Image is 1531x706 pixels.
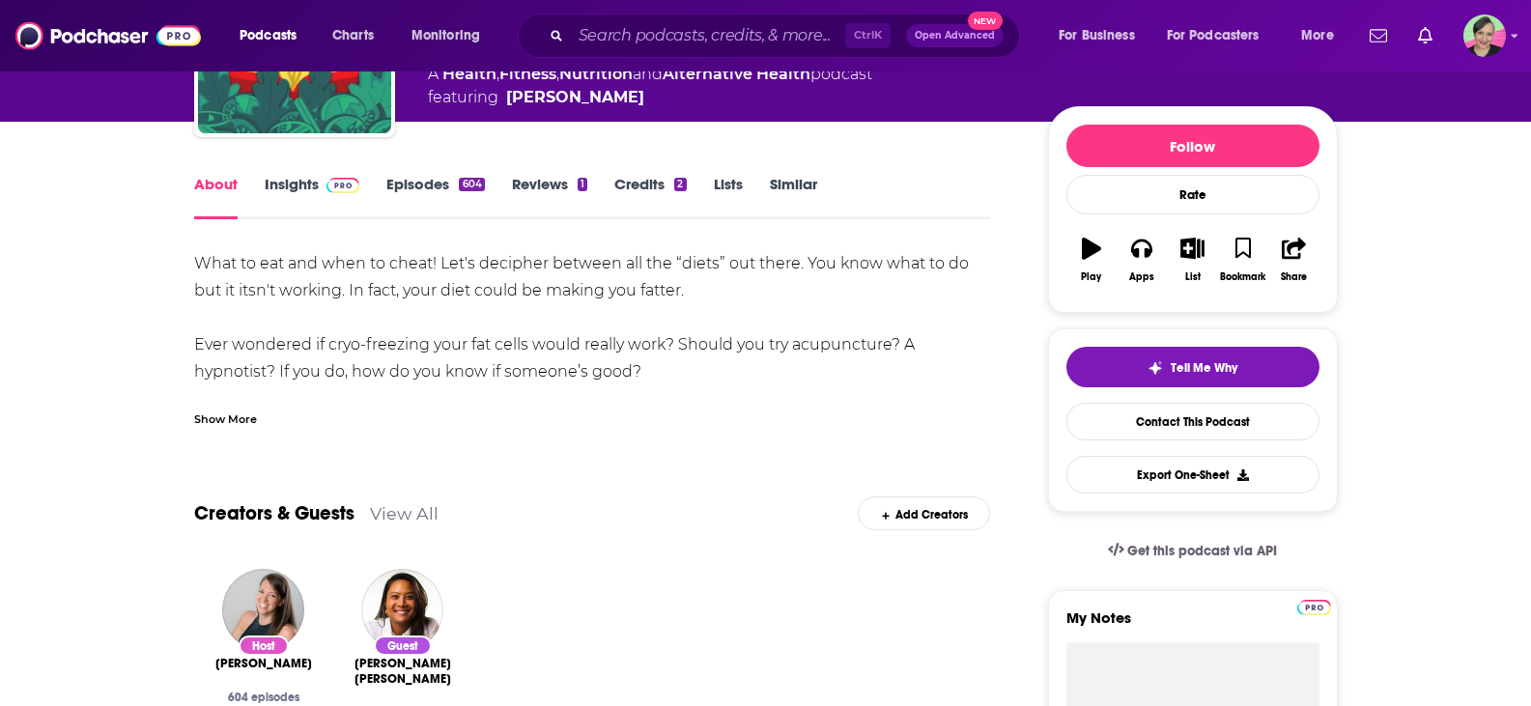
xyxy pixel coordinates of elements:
span: Get this podcast via API [1127,543,1277,559]
a: Fitness [499,65,556,83]
a: Reviews1 [512,175,587,219]
a: Charts [320,20,385,51]
button: Follow [1066,125,1319,167]
a: Get this podcast via API [1092,527,1293,575]
div: Search podcasts, credits, & more... [536,14,1038,58]
button: Bookmark [1218,225,1268,295]
a: Health [442,65,496,83]
div: Apps [1129,271,1154,283]
a: Lists [714,175,743,219]
span: Logged in as LizDVictoryBelt [1463,14,1506,57]
img: Podchaser - Follow, Share and Rate Podcasts [15,17,201,54]
a: Show notifications dropdown [1362,19,1395,52]
a: Alternative Health [663,65,810,83]
a: Episodes604 [386,175,484,219]
div: A podcast [428,63,872,109]
span: , [556,65,559,83]
button: open menu [1288,20,1358,51]
a: About [194,175,238,219]
div: What to eat and when to cheat! Let's decipher between all the “diets” out there. You know what to... [194,250,991,656]
a: Jennifer Trepeck [215,656,312,671]
input: Search podcasts, credits, & more... [571,20,845,51]
div: Rate [1066,175,1319,214]
span: More [1301,22,1334,49]
button: open menu [226,20,322,51]
img: Jennifer Trepeck [222,569,304,651]
button: Share [1268,225,1318,295]
a: Justine Ang Fonte [349,656,457,687]
button: Open AdvancedNew [906,24,1004,47]
div: 604 [459,178,484,191]
div: Bookmark [1220,271,1265,283]
button: Play [1066,225,1117,295]
img: Podchaser Pro [1297,600,1331,615]
a: Credits2 [614,175,686,219]
span: New [968,12,1003,30]
div: List [1185,271,1201,283]
button: List [1167,225,1217,295]
img: Justine Ang Fonte [361,569,443,651]
span: , [496,65,499,83]
div: Add Creators [858,496,990,530]
span: [PERSON_NAME] [215,656,312,671]
span: Monitoring [411,22,480,49]
img: User Profile [1463,14,1506,57]
span: Podcasts [240,22,297,49]
button: open menu [1045,20,1159,51]
span: Open Advanced [915,31,995,41]
button: open menu [1154,20,1288,51]
button: Export One-Sheet [1066,456,1319,494]
span: and [633,65,663,83]
img: tell me why sparkle [1148,360,1163,376]
div: 2 [674,178,686,191]
span: featuring [428,86,872,109]
span: Ctrl K [845,23,891,48]
a: View All [370,503,439,523]
button: Show profile menu [1463,14,1506,57]
span: Tell Me Why [1171,360,1237,376]
a: Contact This Podcast [1066,403,1319,440]
img: Podchaser Pro [326,178,360,193]
div: Play [1081,271,1101,283]
a: Nutrition [559,65,633,83]
button: tell me why sparkleTell Me Why [1066,347,1319,387]
a: InsightsPodchaser Pro [265,175,360,219]
div: 604 episodes [210,691,318,704]
div: Share [1281,271,1307,283]
label: My Notes [1066,608,1319,642]
a: Similar [770,175,817,219]
span: For Business [1059,22,1135,49]
div: Guest [374,635,432,656]
button: Apps [1117,225,1167,295]
span: Charts [332,22,374,49]
div: Host [239,635,289,656]
a: Pro website [1297,597,1331,615]
button: open menu [398,20,505,51]
a: Show notifications dropdown [1410,19,1440,52]
span: For Podcasters [1167,22,1260,49]
a: Creators & Guests [194,501,354,525]
a: Jennifer Trepeck [506,86,644,109]
span: [PERSON_NAME] [PERSON_NAME] [349,656,457,687]
div: 1 [578,178,587,191]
